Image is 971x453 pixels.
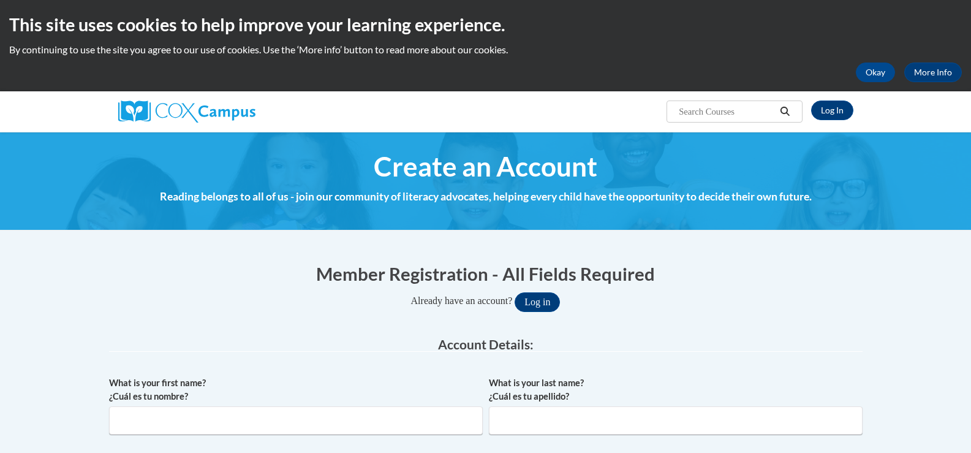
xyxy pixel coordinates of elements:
[374,150,597,183] span: Create an Account
[9,12,962,37] h2: This site uses cookies to help improve your learning experience.
[904,63,962,82] a: More Info
[118,101,255,123] img: Cox Campus
[856,63,895,82] button: Okay
[776,104,794,119] button: Search
[109,406,483,435] input: Metadata input
[489,406,863,435] input: Metadata input
[9,43,962,56] p: By continuing to use the site you agree to our use of cookies. Use the ‘More info’ button to read...
[515,292,560,312] button: Log in
[678,104,776,119] input: Search Courses
[109,189,863,205] h4: Reading belongs to all of us - join our community of literacy advocates, helping every child have...
[811,101,853,120] a: Log In
[109,376,483,403] label: What is your first name? ¿Cuál es tu nombre?
[109,261,863,286] h1: Member Registration - All Fields Required
[489,376,863,403] label: What is your last name? ¿Cuál es tu apellido?
[411,295,513,306] span: Already have an account?
[438,337,534,352] span: Account Details:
